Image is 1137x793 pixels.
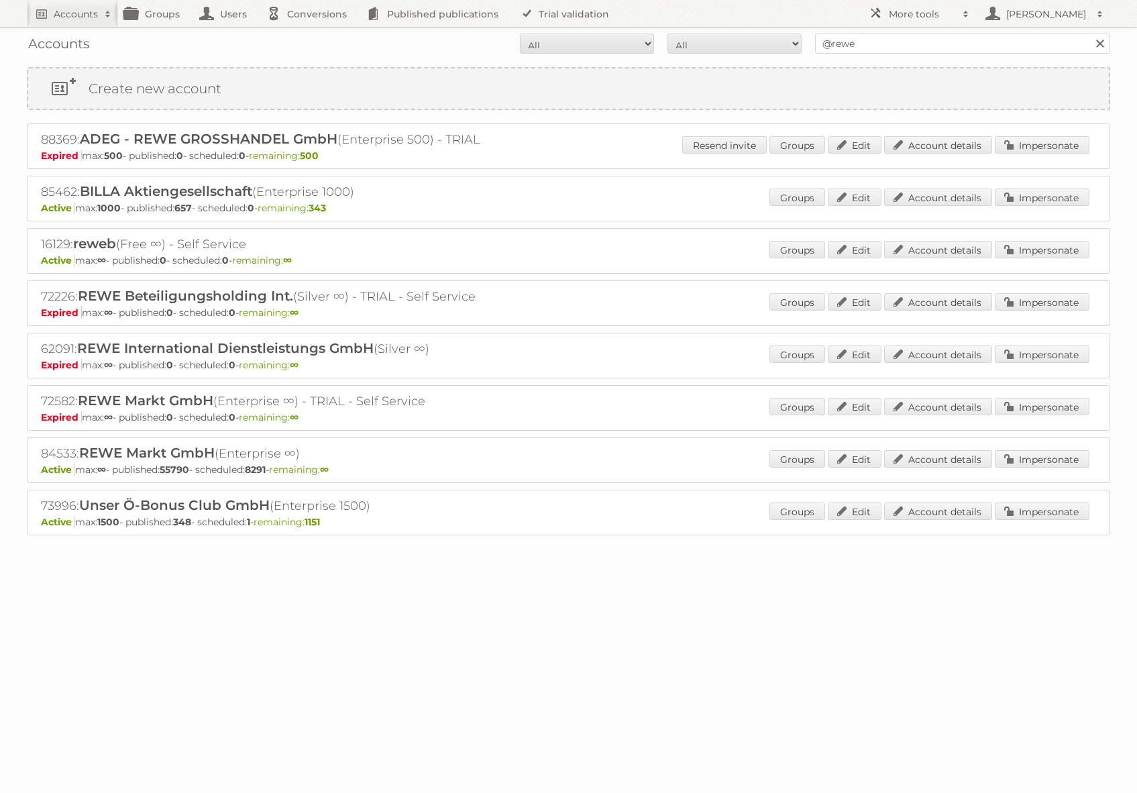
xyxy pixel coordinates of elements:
[41,464,1096,476] p: max: - published: - scheduled: -
[41,202,75,214] span: Active
[995,450,1089,468] a: Impersonate
[1003,7,1090,21] h2: [PERSON_NAME]
[309,202,326,214] strong: 343
[884,189,992,206] a: Account details
[78,392,213,409] span: REWE Markt GmbH
[160,464,189,476] strong: 55790
[222,254,229,266] strong: 0
[884,241,992,258] a: Account details
[41,497,510,515] h2: 73996: (Enterprise 1500)
[828,346,881,363] a: Edit
[769,398,825,415] a: Groups
[166,307,173,319] strong: 0
[995,189,1089,206] a: Impersonate
[41,183,510,201] h2: 85462: (Enterprise 1000)
[239,307,299,319] span: remaining:
[174,202,192,214] strong: 657
[41,359,1096,371] p: max: - published: - scheduled: -
[229,411,235,423] strong: 0
[290,359,299,371] strong: ∞
[249,150,319,162] span: remaining:
[889,7,956,21] h2: More tools
[248,202,254,214] strong: 0
[41,307,1096,319] p: max: - published: - scheduled: -
[269,464,329,476] span: remaining:
[166,411,173,423] strong: 0
[828,450,881,468] a: Edit
[77,340,374,356] span: REWE International Dienstleistungs GmbH
[229,359,235,371] strong: 0
[283,254,292,266] strong: ∞
[884,346,992,363] a: Account details
[28,68,1109,109] a: Create new account
[290,411,299,423] strong: ∞
[54,7,98,21] h2: Accounts
[884,136,992,154] a: Account details
[173,516,191,528] strong: 348
[258,202,326,214] span: remaining:
[682,136,767,154] a: Resend invite
[79,497,270,513] span: Unser Ö-Bonus Club GmbH
[769,450,825,468] a: Groups
[229,307,235,319] strong: 0
[300,150,319,162] strong: 500
[41,150,1096,162] p: max: - published: - scheduled: -
[239,411,299,423] span: remaining:
[884,293,992,311] a: Account details
[245,464,266,476] strong: 8291
[104,411,113,423] strong: ∞
[73,235,116,252] span: reweb
[828,398,881,415] a: Edit
[104,359,113,371] strong: ∞
[41,464,75,476] span: Active
[41,392,510,410] h2: 72582: (Enterprise ∞) - TRIAL - Self Service
[41,254,75,266] span: Active
[104,307,113,319] strong: ∞
[769,241,825,258] a: Groups
[41,445,510,462] h2: 84533: (Enterprise ∞)
[828,241,881,258] a: Edit
[41,359,82,371] span: Expired
[41,235,510,253] h2: 16129: (Free ∞) - Self Service
[239,359,299,371] span: remaining:
[995,398,1089,415] a: Impersonate
[176,150,183,162] strong: 0
[828,189,881,206] a: Edit
[769,503,825,520] a: Groups
[97,254,106,266] strong: ∞
[769,189,825,206] a: Groups
[41,516,1096,528] p: max: - published: - scheduled: -
[232,254,292,266] span: remaining:
[884,450,992,468] a: Account details
[41,307,82,319] span: Expired
[41,254,1096,266] p: max: - published: - scheduled: -
[769,293,825,311] a: Groups
[995,503,1089,520] a: Impersonate
[41,202,1096,214] p: max: - published: - scheduled: -
[41,340,510,358] h2: 62091: (Silver ∞)
[97,464,106,476] strong: ∞
[254,516,320,528] span: remaining:
[995,136,1089,154] a: Impersonate
[80,131,337,147] span: ADEG - REWE GROSSHANDEL GmbH
[247,516,250,528] strong: 1
[41,288,510,305] h2: 72226: (Silver ∞) - TRIAL - Self Service
[104,150,123,162] strong: 500
[41,516,75,528] span: Active
[320,464,329,476] strong: ∞
[239,150,246,162] strong: 0
[41,131,510,148] h2: 88369: (Enterprise 500) - TRIAL
[828,293,881,311] a: Edit
[884,398,992,415] a: Account details
[97,516,119,528] strong: 1500
[166,359,173,371] strong: 0
[80,183,252,199] span: BILLA Aktiengesellschaft
[769,346,825,363] a: Groups
[290,307,299,319] strong: ∞
[828,503,881,520] a: Edit
[884,503,992,520] a: Account details
[995,346,1089,363] a: Impersonate
[769,136,825,154] a: Groups
[41,150,82,162] span: Expired
[828,136,881,154] a: Edit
